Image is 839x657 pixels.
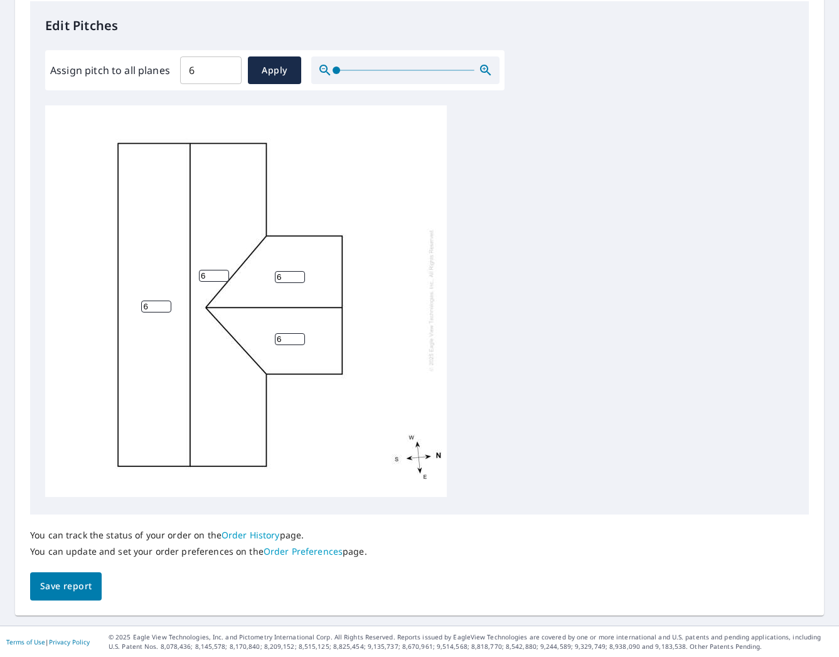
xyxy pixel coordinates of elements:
label: Assign pitch to all planes [50,63,170,78]
p: You can track the status of your order on the page. [30,530,367,541]
button: Save report [30,572,102,601]
a: Privacy Policy [49,638,90,646]
p: © 2025 Eagle View Technologies, Inc. and Pictometry International Corp. All Rights Reserved. Repo... [109,633,833,651]
a: Terms of Use [6,638,45,646]
span: Apply [258,63,291,78]
a: Order Preferences [264,545,343,557]
a: Order History [222,529,280,541]
p: | [6,638,90,646]
span: Save report [40,579,92,594]
button: Apply [248,56,301,84]
p: Edit Pitches [45,16,794,35]
p: You can update and set your order preferences on the page. [30,546,367,557]
input: 00.0 [180,53,242,88]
